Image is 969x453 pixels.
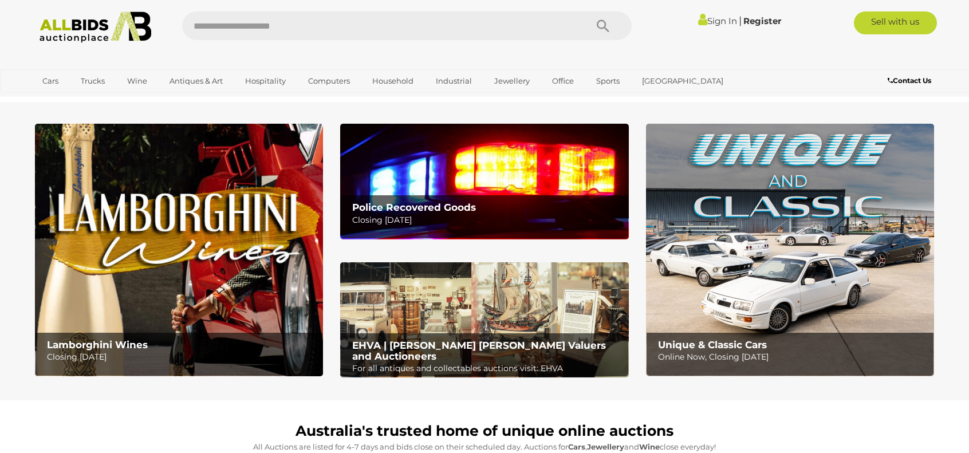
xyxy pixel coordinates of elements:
a: Computers [301,72,357,90]
p: Closing [DATE] [352,213,622,227]
a: Sell with us [854,11,937,34]
strong: Cars [568,442,585,451]
span: | [739,14,742,27]
p: For all antiques and collectables auctions visit: EHVA [352,361,622,376]
a: Unique & Classic Cars Unique & Classic Cars Online Now, Closing [DATE] [646,124,934,376]
b: Police Recovered Goods [352,202,476,213]
a: Police Recovered Goods Police Recovered Goods Closing [DATE] [340,124,628,239]
img: Allbids.com.au [33,11,157,43]
a: Cars [35,72,66,90]
b: EHVA | [PERSON_NAME] [PERSON_NAME] Valuers and Auctioneers [352,340,606,362]
p: Online Now, Closing [DATE] [658,350,928,364]
img: EHVA | Evans Hastings Valuers and Auctioneers [340,262,628,378]
a: Household [365,72,421,90]
a: Office [545,72,581,90]
a: EHVA | Evans Hastings Valuers and Auctioneers EHVA | [PERSON_NAME] [PERSON_NAME] Valuers and Auct... [340,262,628,378]
a: Trucks [73,72,112,90]
a: Industrial [428,72,479,90]
b: Unique & Classic Cars [658,339,767,350]
p: Closing [DATE] [47,350,317,364]
a: Jewellery [487,72,537,90]
a: Register [743,15,781,26]
a: Lamborghini Wines Lamborghini Wines Closing [DATE] [35,124,323,376]
strong: Wine [639,442,660,451]
a: Sports [589,72,627,90]
a: Antiques & Art [162,72,230,90]
img: Unique & Classic Cars [646,124,934,376]
a: Wine [120,72,155,90]
h1: Australia's trusted home of unique online auctions [41,423,928,439]
img: Police Recovered Goods [340,124,628,239]
a: Contact Us [888,74,934,87]
b: Contact Us [888,76,931,85]
b: Lamborghini Wines [47,339,148,350]
strong: Jewellery [587,442,624,451]
a: [GEOGRAPHIC_DATA] [635,72,731,90]
a: Hospitality [238,72,293,90]
button: Search [574,11,632,40]
img: Lamborghini Wines [35,124,323,376]
a: Sign In [698,15,737,26]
